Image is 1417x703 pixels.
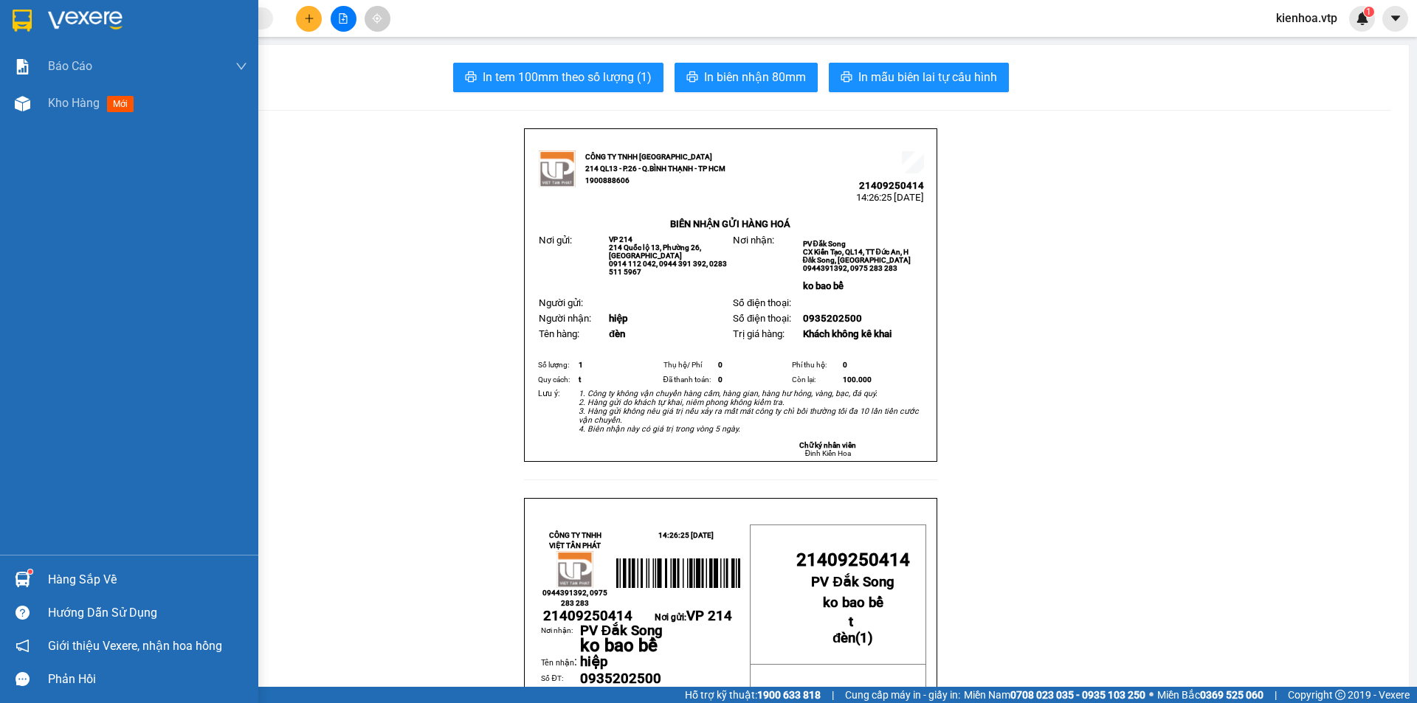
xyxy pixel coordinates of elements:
[15,59,30,75] img: solution-icon
[845,687,960,703] span: Cung cấp máy in - giấy in:
[1275,687,1277,703] span: |
[579,361,583,369] span: 1
[556,551,593,588] img: logo
[790,358,841,373] td: Phí thu hộ:
[1149,692,1154,698] span: ⚪️
[15,572,30,587] img: warehouse-icon
[541,625,579,654] td: Nơi nhận:
[803,313,862,324] span: 0935202500
[609,235,632,243] span: VP 214
[661,358,717,373] td: Thụ hộ/ Phí
[1010,689,1145,701] strong: 0708 023 035 - 0935 103 250
[803,328,892,339] span: Khách không kê khai
[541,671,579,688] td: Số ĐT:
[849,614,853,630] span: t
[580,635,658,656] span: ko bao bể
[107,96,134,112] span: mới
[15,606,30,620] span: question-circle
[811,574,894,590] span: PV Đắk Song
[829,63,1009,92] button: printerIn mẫu biên lai tự cấu hình
[609,260,727,276] span: 0914 112 042, 0944 391 392, 0283 511 5967
[536,358,576,373] td: Số lượng:
[832,687,834,703] span: |
[860,630,868,646] span: 1
[1389,12,1402,25] span: caret-down
[704,68,806,86] span: In biên nhận 80mm
[483,68,652,86] span: In tem 100mm theo số lượng (1)
[48,96,100,110] span: Kho hàng
[733,313,791,324] span: Số điện thoại:
[964,687,1145,703] span: Miền Nam
[579,375,581,384] span: t
[296,6,322,32] button: plus
[823,595,883,611] span: ko bao bể
[539,235,572,246] span: Nơi gửi:
[1382,6,1408,32] button: caret-down
[841,71,852,85] span: printer
[661,373,717,387] td: Đã thanh toán:
[1356,12,1369,25] img: icon-new-feature
[453,63,663,92] button: printerIn tem 100mm theo số lượng (1)
[235,60,247,72] span: down
[1200,689,1263,701] strong: 0369 525 060
[1264,9,1349,27] span: kienhoa.vtp
[538,389,560,398] span: Lưu ý:
[686,71,698,85] span: printer
[580,671,661,687] span: 0935202500
[539,328,579,339] span: Tên hàng:
[542,589,607,607] span: 0944391392, 0975 283 283
[686,608,732,624] span: VP 214
[718,375,723,384] span: 0
[733,297,791,308] span: Số điện thoại:
[843,361,847,369] span: 0
[465,71,477,85] span: printer
[541,658,574,668] span: Tên nhận
[338,13,348,24] span: file-add
[685,687,821,703] span: Hỗ trợ kỹ thuật:
[539,297,583,308] span: Người gửi:
[539,313,591,324] span: Người nhận:
[372,13,382,24] span: aim
[832,630,855,646] span: đèn
[365,6,390,32] button: aim
[580,623,663,639] span: PV Đắk Song
[28,569,32,574] sup: 1
[790,373,841,387] td: Còn lại:
[1335,690,1345,700] span: copyright
[733,328,785,339] span: Trị giá hàng:
[858,68,997,86] span: In mẫu biên lai tự cấu hình
[48,569,247,591] div: Hàng sắp về
[670,218,790,229] strong: BIÊN NHẬN GỬI HÀNG HOÁ
[543,608,632,624] span: 21409250414
[609,328,625,339] span: đèn
[15,672,30,686] span: message
[1364,7,1374,17] sup: 1
[856,192,924,203] span: 14:26:25 [DATE]
[15,639,30,653] span: notification
[48,57,92,75] span: Báo cáo
[658,531,714,539] span: 14:26:25 [DATE]
[609,313,627,324] span: hiệp
[803,264,897,272] span: 0944391392, 0975 283 283
[799,441,856,449] strong: Chữ ký nhân viên
[609,243,701,260] span: 214 Quốc lộ 13, Phường 26, [GEOGRAPHIC_DATA]
[803,280,844,291] span: ko bao bể
[733,235,774,246] span: Nơi nhận:
[803,248,911,264] span: CX Kiến Tạo, QL14, TT Đức An, H Đăk Song, [GEOGRAPHIC_DATA]
[718,361,723,369] span: 0
[580,654,607,670] span: hiệp
[15,96,30,111] img: warehouse-icon
[859,180,924,191] span: 21409250414
[331,6,356,32] button: file-add
[757,689,821,701] strong: 1900 633 818
[48,668,247,690] div: Phản hồi
[1157,687,1263,703] span: Miền Bắc
[675,63,818,92] button: printerIn biên nhận 80mm
[843,375,872,384] span: 100.000
[549,531,601,550] strong: CÔNG TY TNHH VIỆT TÂN PHÁT
[580,685,603,702] span: đèn
[48,602,247,624] div: Hướng dẫn sử dụng
[796,550,910,570] span: 21409250414
[579,389,919,434] em: 1. Công ty không vận chuyển hàng cấm, hàng gian, hàng hư hỏng, vàng, bạc, đá quý. 2. Hàng gửi do ...
[803,240,846,248] span: PV Đắk Song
